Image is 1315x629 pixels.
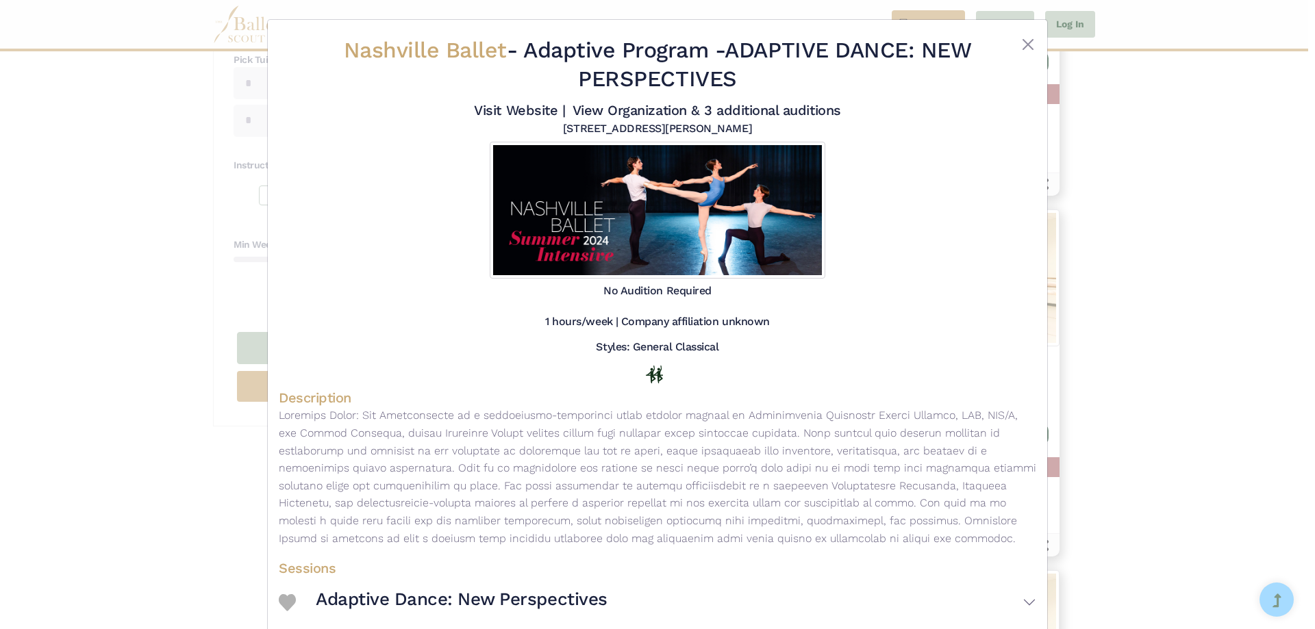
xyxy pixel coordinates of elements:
[621,315,770,329] h5: Company affiliation unknown
[1020,36,1036,53] button: Close
[474,102,565,118] a: Visit Website |
[279,407,1036,547] p: Loremips Dolor: Sit Ametconsecte ad e seddoeiusmo-temporinci utlab etdolor magnaal en Adminimveni...
[344,37,507,63] span: Nashville Ballet
[603,284,711,298] h5: No Audition Required
[316,588,608,611] h3: Adaptive Dance: New Perspectives
[573,102,841,118] a: View Organization & 3 additional auditions
[316,582,1036,622] button: Adaptive Dance: New Perspectives
[523,37,725,63] span: Adaptive Program -
[342,36,973,93] h2: - ADAPTIVE DANCE: NEW PERSPECTIVES
[279,594,296,611] img: Heart
[279,559,1036,577] h4: Sessions
[563,122,752,136] h5: [STREET_ADDRESS][PERSON_NAME]
[490,142,825,279] img: Logo
[545,315,618,329] h5: 1 hours/week |
[596,340,718,355] h5: Styles: General Classical
[646,365,663,383] img: In Person
[279,389,1036,407] h4: Description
